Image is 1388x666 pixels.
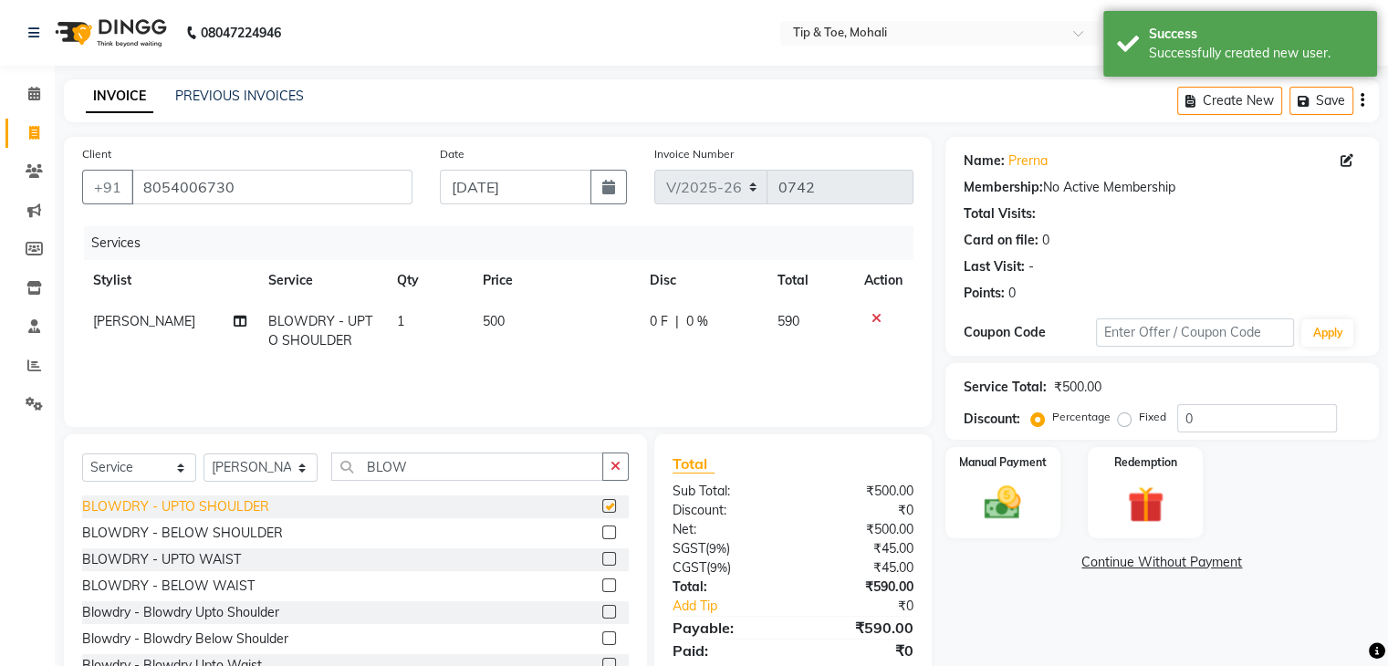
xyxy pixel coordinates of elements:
label: Client [82,146,111,162]
div: ₹45.00 [793,558,927,578]
div: Payable: [659,617,793,639]
div: ₹45.00 [793,539,927,558]
span: BLOWDRY - UPTO SHOULDER [268,313,372,349]
label: Fixed [1139,409,1166,425]
div: ₹590.00 [793,578,927,597]
th: Total [767,260,853,301]
div: Discount: [659,501,793,520]
label: Manual Payment [959,454,1047,471]
span: 0 % [686,312,708,331]
div: ₹500.00 [793,520,927,539]
div: ₹0 [793,640,927,661]
div: Successfully created new user. [1149,44,1363,63]
input: Search by Name/Mobile/Email/Code [131,170,412,204]
button: Save [1289,87,1353,115]
span: [PERSON_NAME] [93,313,195,329]
div: Discount: [964,410,1020,429]
th: Stylist [82,260,257,301]
span: CGST [673,559,706,576]
div: No Active Membership [964,178,1361,197]
button: Apply [1301,319,1353,347]
span: | [675,312,679,331]
span: 9% [710,560,727,575]
div: 0 [1042,231,1049,250]
div: ₹500.00 [1054,378,1101,397]
img: _gift.svg [1116,482,1175,527]
div: Net: [659,520,793,539]
th: Action [853,260,913,301]
a: Prerna [1008,151,1048,171]
div: Coupon Code [964,323,1096,342]
div: Success [1149,25,1363,44]
div: Sub Total: [659,482,793,501]
label: Redemption [1114,454,1177,471]
div: Name: [964,151,1005,171]
div: Points: [964,284,1005,303]
input: Search or Scan [331,453,603,481]
div: - [1028,257,1034,276]
a: Continue Without Payment [949,553,1375,572]
div: 0 [1008,284,1016,303]
div: BLOWDRY - BELOW SHOULDER [82,524,283,543]
div: ₹0 [815,597,926,616]
b: 08047224946 [201,7,281,58]
div: Service Total: [964,378,1047,397]
div: Card on file: [964,231,1038,250]
div: BLOWDRY - BELOW WAIST [82,577,255,596]
div: ₹500.00 [793,482,927,501]
div: ( ) [659,539,793,558]
span: 9% [709,541,726,556]
span: 0 F [650,312,668,331]
th: Disc [639,260,767,301]
span: 500 [483,313,505,329]
th: Qty [386,260,472,301]
span: Total [673,454,715,473]
div: Membership: [964,178,1043,197]
img: _cash.svg [973,482,1032,524]
th: Service [257,260,386,301]
input: Enter Offer / Coupon Code [1096,318,1295,347]
a: PREVIOUS INVOICES [175,88,304,104]
span: 590 [777,313,799,329]
div: ( ) [659,558,793,578]
label: Date [440,146,464,162]
img: logo [47,7,172,58]
a: INVOICE [86,80,153,113]
span: SGST [673,540,705,557]
button: Create New [1177,87,1282,115]
div: Blowdry - Blowdry Upto Shoulder [82,603,279,622]
div: ₹0 [793,501,927,520]
span: 1 [397,313,404,329]
div: BLOWDRY - UPTO SHOULDER [82,497,269,516]
div: BLOWDRY - UPTO WAIST [82,550,241,569]
div: Last Visit: [964,257,1025,276]
div: Services [84,226,927,260]
div: Total Visits: [964,204,1036,224]
label: Invoice Number [654,146,734,162]
div: ₹590.00 [793,617,927,639]
a: Add Tip [659,597,815,616]
label: Percentage [1052,409,1111,425]
th: Price [472,260,639,301]
div: Total: [659,578,793,597]
button: +91 [82,170,133,204]
div: Paid: [659,640,793,661]
div: Blowdry - Blowdry Below Shoulder [82,630,288,649]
